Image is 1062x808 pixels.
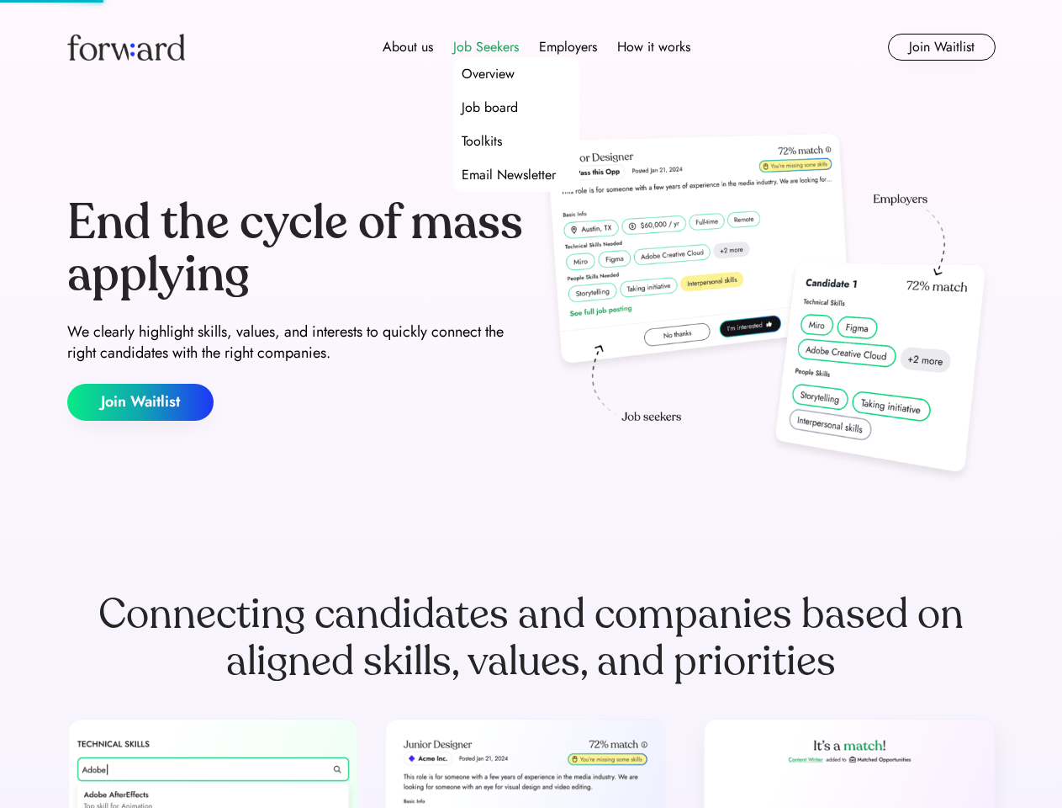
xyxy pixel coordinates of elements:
[453,37,519,57] div: Job Seekers
[617,37,690,57] div: How it works
[67,322,525,364] div: We clearly highlight skills, values, and interests to quickly connect the right candidates with t...
[67,197,525,300] div: End the cycle of mass applying
[888,34,996,61] button: Join Waitlist
[462,64,515,84] div: Overview
[67,34,185,61] img: Forward logo
[539,37,597,57] div: Employers
[67,591,996,685] div: Connecting candidates and companies based on aligned skills, values, and priorities
[462,131,502,151] div: Toolkits
[67,384,214,421] button: Join Waitlist
[383,37,433,57] div: About us
[538,128,996,490] img: hero-image.png
[462,98,518,118] div: Job board
[462,165,556,185] div: Email Newsletter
